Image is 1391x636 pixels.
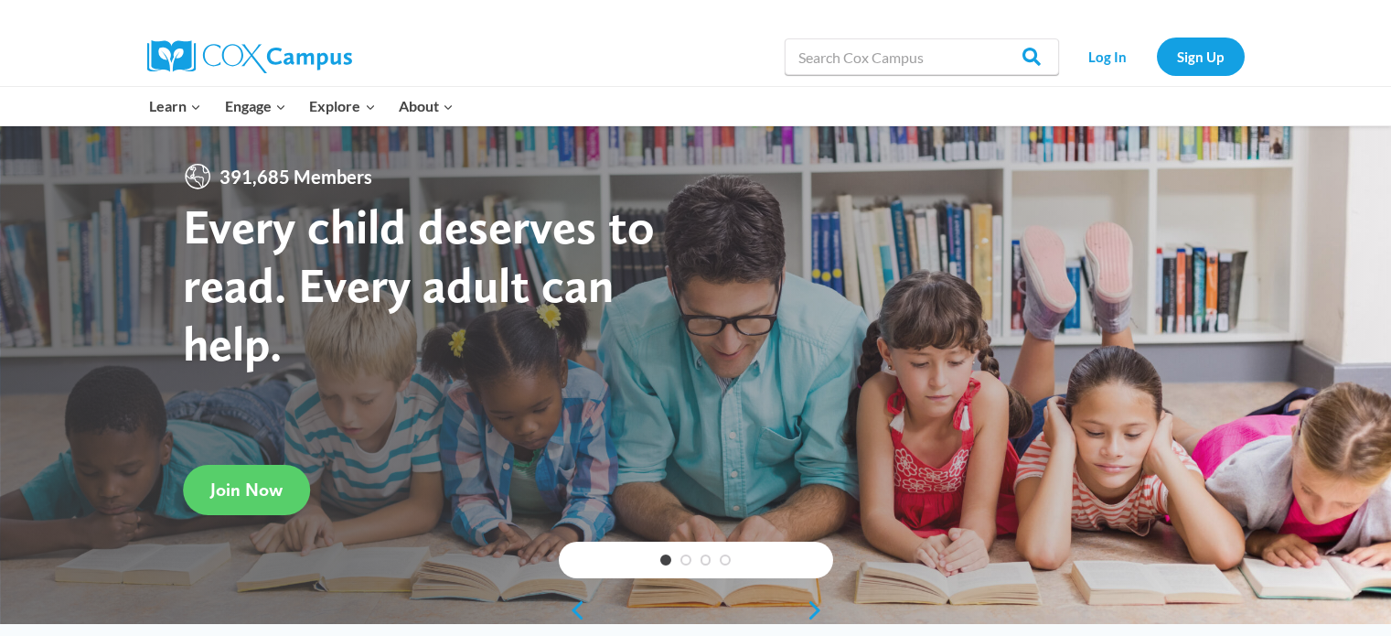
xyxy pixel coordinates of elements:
span: Join Now [210,479,283,501]
nav: Primary Navigation [138,87,465,125]
a: Log In [1068,38,1148,75]
span: 391,685 Members [212,162,380,191]
a: next [806,599,833,621]
a: Join Now [183,465,310,515]
a: 3 [701,555,712,566]
input: Search Cox Campus [785,38,1059,75]
img: Cox Campus [147,40,352,73]
a: 2 [680,555,691,566]
span: Explore [309,94,375,118]
span: Engage [225,94,286,118]
div: content slider buttons [559,592,833,629]
span: About [399,94,454,118]
span: Learn [149,94,201,118]
nav: Secondary Navigation [1068,38,1245,75]
a: 4 [720,555,731,566]
a: previous [559,599,586,621]
a: 1 [660,555,671,566]
strong: Every child deserves to read. Every adult can help. [183,197,655,372]
a: Sign Up [1157,38,1245,75]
